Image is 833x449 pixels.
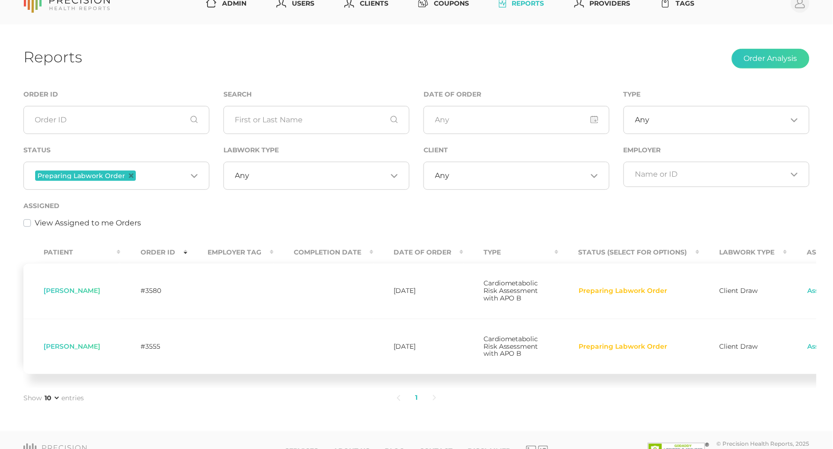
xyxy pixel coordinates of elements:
input: Search for option [250,171,387,180]
span: Any [635,115,650,125]
div: Search for option [23,162,209,190]
button: Preparing Labwork Order [579,286,668,296]
label: Client [424,146,448,154]
input: First or Last Name [223,106,409,134]
span: [PERSON_NAME] [44,286,100,295]
label: Search [223,90,252,98]
th: Patient : activate to sort column ascending [23,242,120,263]
input: Search for option [450,171,587,180]
td: [DATE] [373,319,463,374]
label: Employer [624,146,661,154]
th: Status (Select for Options) : activate to sort column ascending [558,242,699,263]
td: #3555 [120,319,187,374]
th: Labwork Type : activate to sort column ascending [699,242,787,263]
span: Any [435,171,450,180]
h1: Reports [23,48,82,66]
input: Order ID [23,106,209,134]
label: Type [624,90,641,98]
td: #3580 [120,263,187,319]
button: Order Analysis [732,49,810,68]
div: © Precision Health Reports, 2025 [717,440,810,447]
div: Search for option [624,162,810,187]
th: Date Of Order : activate to sort column ascending [373,242,463,263]
input: Search for option [650,115,787,125]
input: Any [424,106,610,134]
label: Labwork Type [223,146,279,154]
input: Search for option [138,170,187,182]
select: Showentries [43,393,60,403]
td: [DATE] [373,263,463,319]
th: Order ID : activate to sort column ascending [120,242,187,263]
span: Client Draw [720,342,758,351]
button: Deselect Preparing Labwork Order [129,173,134,178]
span: Cardiometabolic Risk Assessment with APO B [483,335,538,358]
th: Type : activate to sort column ascending [463,242,558,263]
th: Completion Date : activate to sort column ascending [274,242,373,263]
input: Search for option [635,170,787,179]
div: Search for option [223,162,409,190]
button: Preparing Labwork Order [579,342,668,352]
label: Date of Order [424,90,481,98]
label: Assigned [23,202,59,210]
span: Client Draw [720,286,758,295]
label: Order ID [23,90,58,98]
span: [PERSON_NAME] [44,342,100,351]
label: View Assigned to me Orders [35,217,141,229]
span: Any [235,171,250,180]
span: Cardiometabolic Risk Assessment with APO B [483,279,538,302]
label: Show entries [23,393,84,403]
div: Search for option [424,162,610,190]
label: Status [23,146,51,154]
div: Search for option [624,106,810,134]
span: Preparing Labwork Order [37,172,125,179]
th: Employer Tag : activate to sort column ascending [187,242,274,263]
